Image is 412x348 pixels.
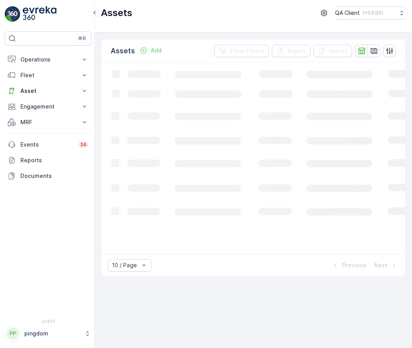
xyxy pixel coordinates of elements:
button: Previous [330,261,367,270]
button: Import [314,45,352,57]
button: Export [272,45,310,57]
p: QA Client [335,9,360,17]
p: Assets [111,45,135,56]
a: Documents [5,168,91,184]
p: ⌘B [78,35,86,42]
button: PPpingdom [5,325,91,342]
p: 34 [80,141,87,148]
span: v 1.51.1 [5,319,91,324]
div: PP [7,327,19,340]
button: Add [137,46,165,55]
img: logo [5,6,20,22]
p: Engagement [20,103,76,111]
p: Next [374,261,387,269]
p: Asset [20,87,76,95]
p: Events [20,141,74,149]
p: MRF [20,118,76,126]
button: QA Client(+03:00) [335,6,406,20]
p: Previous [342,261,366,269]
button: Next [374,261,399,270]
button: MRF [5,114,91,130]
button: Asset [5,83,91,99]
p: Reports [20,156,88,164]
a: Events34 [5,137,91,152]
button: Engagement [5,99,91,114]
p: Assets [101,7,132,19]
p: Add [151,47,162,54]
p: ( +03:00 ) [363,10,383,16]
p: Documents [20,172,88,180]
button: Clear Filters [214,45,269,57]
p: Clear Filters [230,47,264,55]
p: Export [288,47,306,55]
img: logo_light-DOdMpM7g.png [23,6,57,22]
p: pingdom [24,330,80,337]
button: Operations [5,52,91,67]
p: Operations [20,56,76,63]
a: Reports [5,152,91,168]
p: Import [329,47,347,55]
p: Fleet [20,71,76,79]
button: Fleet [5,67,91,83]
